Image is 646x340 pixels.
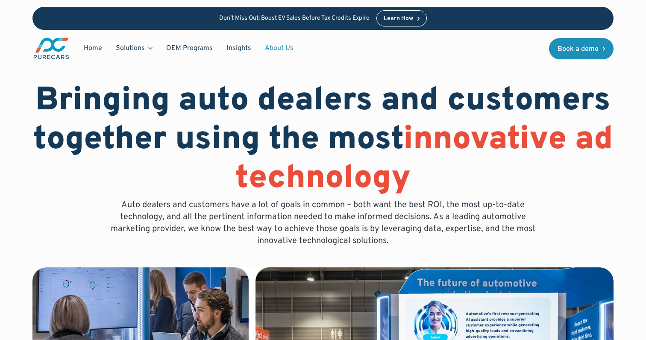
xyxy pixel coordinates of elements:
[77,40,109,56] a: Home
[104,199,542,247] p: Auto dealers and customers have a lot of goals in common – both want the best ROI, the most up-to...
[258,40,300,56] a: About Us
[219,15,370,22] p: Don’t Miss Out: Boost EV Sales Before Tax Credits Expire
[220,40,258,56] a: Insights
[109,40,159,56] div: Solutions
[549,38,614,59] a: Book a demo
[384,16,413,22] div: Learn How
[159,40,220,56] a: OEM Programs
[116,44,145,53] div: Solutions
[32,37,70,60] img: purecars logo
[32,82,614,199] h1: Bringing auto dealers and customers together using the most
[376,10,427,26] a: Learn How
[558,46,599,53] div: Book a demo
[32,37,70,60] a: main
[235,120,613,199] span: innovative ad technology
